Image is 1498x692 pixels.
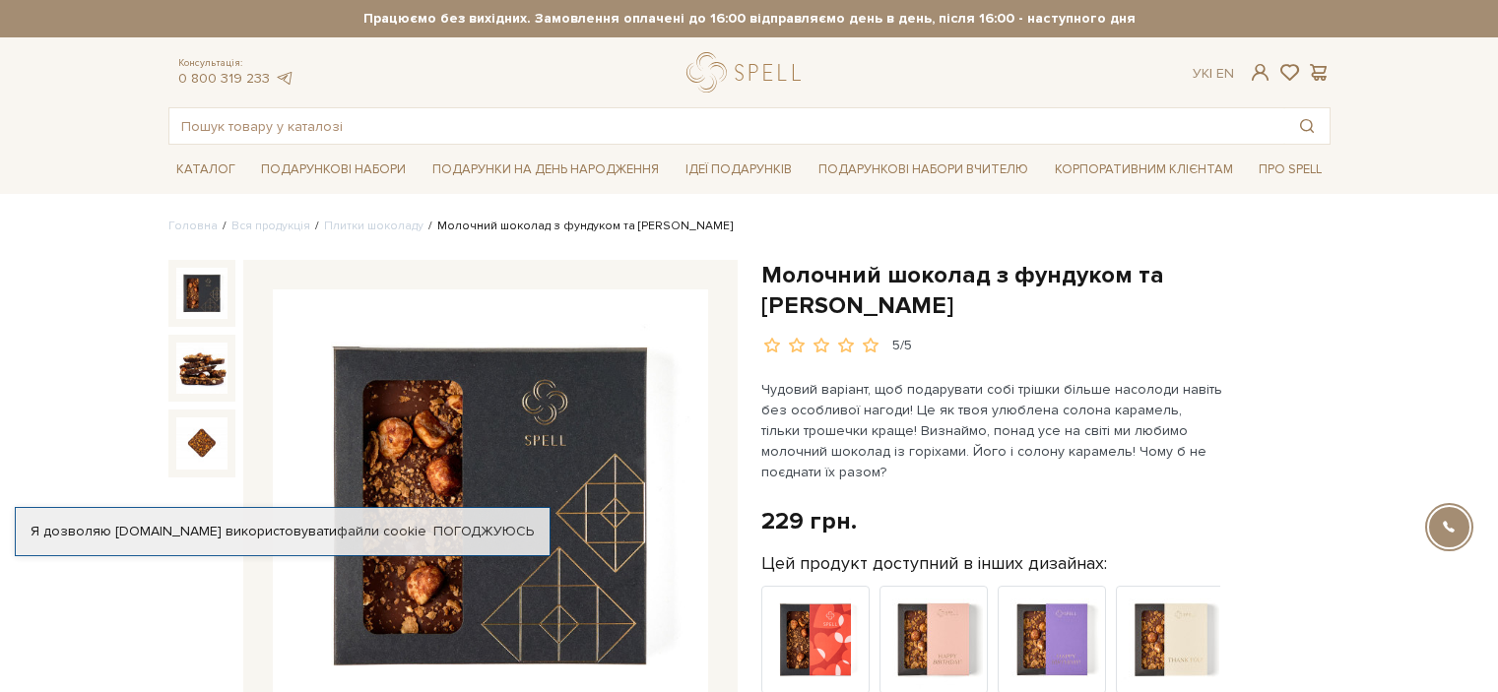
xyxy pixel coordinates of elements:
a: 0 800 319 233 [178,70,270,87]
a: Плитки шоколаду [324,219,423,233]
div: 229 грн. [761,506,857,536]
a: Корпоративним клієнтам [1047,155,1241,185]
div: Ук [1193,65,1234,83]
div: Я дозволяю [DOMAIN_NAME] використовувати [16,523,550,540]
a: En [1216,65,1234,82]
a: Про Spell [1251,155,1330,185]
span: | [1209,65,1212,82]
a: Каталог [168,155,243,185]
input: Пошук товару у каталозі [169,108,1284,144]
a: Подарункові набори Вчителю [811,153,1036,186]
a: Погоджуюсь [433,523,534,540]
div: 5/5 [892,337,912,355]
button: Пошук товару у каталозі [1284,108,1330,144]
a: файли cookie [337,523,426,539]
a: Вся продукція [231,219,310,233]
img: Молочний шоколад з фундуком та солоною карамеллю [176,417,228,469]
label: Цей продукт доступний в інших дизайнах: [761,552,1107,575]
h1: Молочний шоколад з фундуком та [PERSON_NAME] [761,260,1331,321]
a: Подарунки на День народження [424,155,667,185]
img: Молочний шоколад з фундуком та солоною карамеллю [176,268,228,319]
span: Консультація: [178,57,294,70]
a: Ідеї подарунків [678,155,800,185]
strong: Працюємо без вихідних. Замовлення оплачені до 16:00 відправляємо день в день, після 16:00 - насту... [168,10,1331,28]
p: Чудовий варіант, щоб подарувати собі трішки більше насолоди навіть без особливої нагоди! Це як тв... [761,379,1223,482]
img: Молочний шоколад з фундуком та солоною карамеллю [176,343,228,394]
li: Молочний шоколад з фундуком та [PERSON_NAME] [423,218,733,235]
a: logo [686,52,810,93]
a: Головна [168,219,218,233]
a: Подарункові набори [253,155,414,185]
a: telegram [275,70,294,87]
